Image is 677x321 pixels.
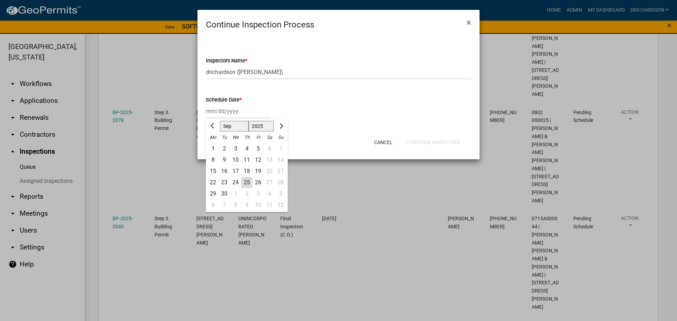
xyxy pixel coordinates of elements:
div: 24 [230,177,241,188]
div: 3 [252,188,264,199]
select: Select month [220,121,249,131]
button: Continue Inspection [401,136,466,149]
select: Select year [249,121,274,131]
div: 7 [219,199,230,211]
div: 1 [207,143,219,154]
div: Thursday, October 2, 2025 [241,188,252,199]
button: Close [461,13,477,32]
div: 12 [252,154,264,166]
div: Thursday, September 25, 2025 [241,177,252,188]
button: Cancel [368,136,398,149]
div: Fr [252,132,264,143]
button: Next month [276,121,285,132]
div: 8 [230,199,241,211]
input: mm/dd/yyyy [206,104,270,118]
button: Previous month [209,121,217,132]
div: 23 [219,177,230,188]
div: Tuesday, September 16, 2025 [219,166,230,177]
div: Friday, September 19, 2025 [252,166,264,177]
div: Wednesday, October 8, 2025 [230,199,241,211]
div: 25 [241,177,252,188]
div: We [230,132,241,143]
div: Monday, September 29, 2025 [207,188,219,199]
div: 9 [241,199,252,211]
div: Th [241,132,252,143]
div: 10 [252,199,264,211]
label: Schedule Date [206,98,242,103]
div: Friday, September 5, 2025 [252,143,264,154]
div: Wednesday, September 3, 2025 [230,143,241,154]
div: 9 [219,154,230,166]
div: Monday, September 1, 2025 [207,143,219,154]
div: Thursday, September 18, 2025 [241,166,252,177]
div: Thursday, September 11, 2025 [241,154,252,166]
div: 10 [230,154,241,166]
div: Friday, September 26, 2025 [252,177,264,188]
div: 2 [241,188,252,199]
h4: Continue Inspection Process [206,18,314,31]
div: 3 [230,143,241,154]
div: Sa [264,132,275,143]
label: Inspectors Name [206,58,247,63]
div: Wednesday, September 24, 2025 [230,177,241,188]
div: 16 [219,166,230,177]
div: Tuesday, September 23, 2025 [219,177,230,188]
span: × [466,18,471,27]
div: Monday, October 6, 2025 [207,199,219,211]
div: Friday, October 10, 2025 [252,199,264,211]
div: Su [275,132,286,143]
div: Wednesday, October 1, 2025 [230,188,241,199]
div: Tuesday, September 30, 2025 [219,188,230,199]
div: 2 [219,143,230,154]
div: Thursday, October 9, 2025 [241,199,252,211]
div: 19 [252,166,264,177]
div: 30 [219,188,230,199]
div: Monday, September 22, 2025 [207,177,219,188]
div: Monday, September 8, 2025 [207,154,219,166]
div: 26 [252,177,264,188]
div: Tuesday, September 2, 2025 [219,143,230,154]
div: Mo [207,132,219,143]
div: 29 [207,188,219,199]
div: 15 [207,166,219,177]
div: Thursday, September 4, 2025 [241,143,252,154]
div: 5 [252,143,264,154]
div: Monday, September 15, 2025 [207,166,219,177]
div: 17 [230,166,241,177]
div: Friday, September 12, 2025 [252,154,264,166]
div: 4 [241,143,252,154]
div: 6 [207,199,219,211]
div: 8 [207,154,219,166]
div: Tuesday, September 9, 2025 [219,154,230,166]
div: Tu [219,132,230,143]
div: Wednesday, September 17, 2025 [230,166,241,177]
div: 18 [241,166,252,177]
div: 1 [230,188,241,199]
div: 11 [241,154,252,166]
div: 22 [207,177,219,188]
div: Friday, October 3, 2025 [252,188,264,199]
div: Tuesday, October 7, 2025 [219,199,230,211]
div: Wednesday, September 10, 2025 [230,154,241,166]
